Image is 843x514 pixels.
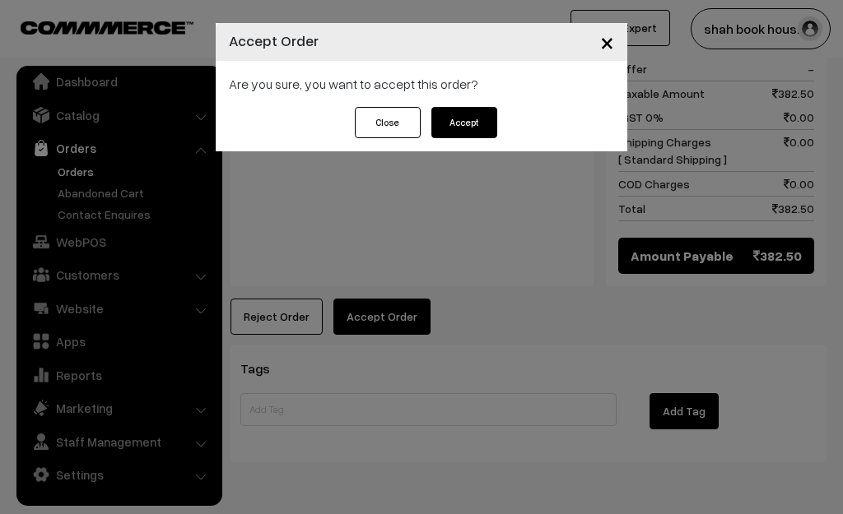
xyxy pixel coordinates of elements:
button: Close [355,107,421,138]
h4: Accept Order [229,30,319,52]
button: Close [587,16,627,67]
button: Accept [431,107,497,138]
div: Are you sure, you want to accept this order? [216,61,627,107]
span: × [600,26,614,57]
